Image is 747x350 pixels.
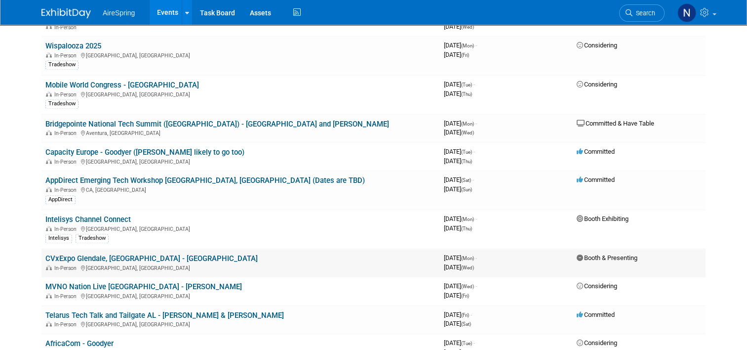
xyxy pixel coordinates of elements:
img: In-Person Event [46,187,52,192]
span: Committed [577,148,615,155]
span: - [473,148,475,155]
span: In-Person [54,24,79,31]
span: (Mon) [461,121,474,127]
div: [GEOGRAPHIC_DATA], [GEOGRAPHIC_DATA] [45,157,436,165]
span: (Wed) [461,130,474,135]
a: AppDirect Emerging Tech Workshop [GEOGRAPHIC_DATA], [GEOGRAPHIC_DATA] (Dates are TBD) [45,176,365,185]
span: In-Person [54,91,79,98]
span: [DATE] [444,339,475,347]
img: ExhibitDay [41,8,91,18]
span: Search [632,9,655,17]
span: [DATE] [444,90,472,97]
a: Search [619,4,665,22]
img: In-Person Event [46,24,52,29]
span: In-Person [54,187,79,193]
span: [DATE] [444,292,469,299]
a: Bridgepointe National Tech Summit ([GEOGRAPHIC_DATA]) - [GEOGRAPHIC_DATA] and [PERSON_NAME] [45,120,389,129]
span: - [471,311,472,318]
a: Intelisys Channel Connect [45,215,131,224]
span: (Mon) [461,43,474,48]
a: Mobile World Congress - [GEOGRAPHIC_DATA] [45,81,199,89]
img: In-Person Event [46,130,52,135]
span: - [475,215,477,222]
span: In-Person [54,321,79,328]
span: Committed & Have Table [577,120,654,127]
span: (Mon) [461,256,474,261]
div: [GEOGRAPHIC_DATA], [GEOGRAPHIC_DATA] [45,320,436,328]
a: MVNO Nation Live [GEOGRAPHIC_DATA] - [PERSON_NAME] [45,282,242,291]
div: Tradeshow [76,234,109,243]
div: Tradeshow [45,99,79,108]
span: In-Person [54,52,79,59]
span: - [475,120,477,127]
span: (Thu) [461,159,472,164]
span: In-Person [54,265,79,271]
span: [DATE] [444,81,475,88]
span: (Tue) [461,149,472,155]
span: - [475,254,477,262]
span: - [475,42,477,49]
span: [DATE] [444,282,477,290]
div: [GEOGRAPHIC_DATA], [GEOGRAPHIC_DATA] [45,90,436,98]
span: [DATE] [444,185,472,193]
a: Telarus Tech Talk and Tailgate AL - [PERSON_NAME] & [PERSON_NAME] [45,311,284,320]
a: CVxExpo Glendale, [GEOGRAPHIC_DATA] - [GEOGRAPHIC_DATA] [45,254,258,263]
img: Natalie Pyron [677,3,696,22]
span: (Thu) [461,226,472,231]
span: [DATE] [444,51,469,58]
div: Tradeshow [45,60,79,69]
div: [GEOGRAPHIC_DATA], [GEOGRAPHIC_DATA] [45,224,436,232]
span: (Wed) [461,284,474,289]
span: Considering [577,282,617,290]
a: Capacity Europe - Goodyer ([PERSON_NAME] likely to go too) [45,148,244,157]
span: [DATE] [444,224,472,232]
span: - [473,339,475,347]
div: CA, [GEOGRAPHIC_DATA] [45,185,436,193]
span: Committed [577,176,615,183]
div: [GEOGRAPHIC_DATA], [GEOGRAPHIC_DATA] [45,51,436,59]
span: (Sun) [461,187,472,192]
span: AireSpring [103,9,135,17]
span: - [475,282,477,290]
a: AfricaCom - Goodyer [45,339,114,348]
a: Wispalooza 2025 [45,42,101,50]
span: Considering [577,81,617,88]
span: In-Person [54,130,79,136]
div: AppDirect [45,195,76,204]
span: [DATE] [444,157,472,165]
img: In-Person Event [46,159,52,164]
span: [DATE] [444,120,477,127]
span: (Wed) [461,265,474,270]
img: In-Person Event [46,91,52,96]
div: Aventura, [GEOGRAPHIC_DATA] [45,129,436,136]
span: [DATE] [444,320,471,327]
span: Committed [577,311,615,318]
span: (Tue) [461,82,472,87]
span: [DATE] [444,42,477,49]
img: In-Person Event [46,293,52,298]
img: In-Person Event [46,226,52,231]
div: [GEOGRAPHIC_DATA], [GEOGRAPHIC_DATA] [45,292,436,300]
span: (Sat) [461,177,471,183]
div: [GEOGRAPHIC_DATA], [GEOGRAPHIC_DATA] [45,263,436,271]
span: (Fri) [461,293,469,299]
div: Intelisys [45,234,72,243]
img: In-Person Event [46,52,52,57]
span: [DATE] [444,23,474,30]
span: (Thu) [461,91,472,97]
span: (Fri) [461,52,469,58]
span: [DATE] [444,215,477,222]
span: In-Person [54,226,79,232]
span: (Sat) [461,321,471,327]
img: In-Person Event [46,321,52,326]
span: - [472,176,474,183]
img: In-Person Event [46,265,52,270]
span: In-Person [54,159,79,165]
span: [DATE] [444,263,474,271]
span: (Mon) [461,217,474,222]
span: Booth & Presenting [577,254,637,262]
span: [DATE] [444,148,475,155]
span: In-Person [54,293,79,300]
span: Considering [577,42,617,49]
span: (Fri) [461,312,469,318]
